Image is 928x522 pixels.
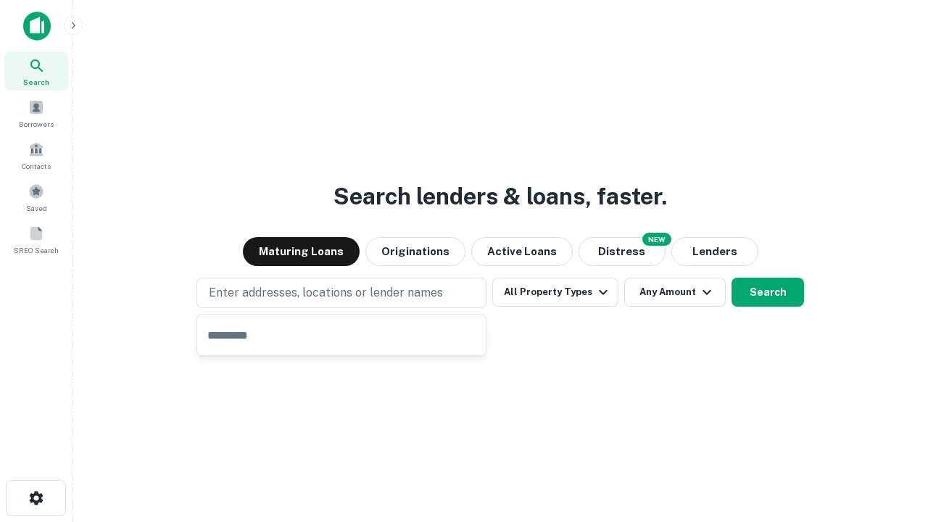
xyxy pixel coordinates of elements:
button: Lenders [671,237,758,266]
button: Originations [365,237,465,266]
button: All Property Types [492,278,618,307]
button: Enter addresses, locations or lender names [196,278,486,308]
span: SREO Search [14,244,59,256]
a: SREO Search [4,220,68,259]
span: Contacts [22,160,51,172]
p: Enter addresses, locations or lender names [209,284,443,302]
img: capitalize-icon.png [23,12,51,41]
div: NEW [642,233,671,246]
a: Contacts [4,136,68,175]
a: Borrowers [4,94,68,133]
span: Search [23,76,49,88]
button: Search distressed loans with lien and other non-mortgage details. [579,237,666,266]
button: Maturing Loans [243,237,360,266]
button: Search [732,278,804,307]
a: Saved [4,178,68,217]
button: Active Loans [471,237,573,266]
span: Borrowers [19,118,54,130]
h3: Search lenders & loans, faster. [333,179,667,214]
span: Saved [26,202,47,214]
iframe: Chat Widget [855,406,928,476]
a: Search [4,51,68,91]
button: Any Amount [624,278,726,307]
